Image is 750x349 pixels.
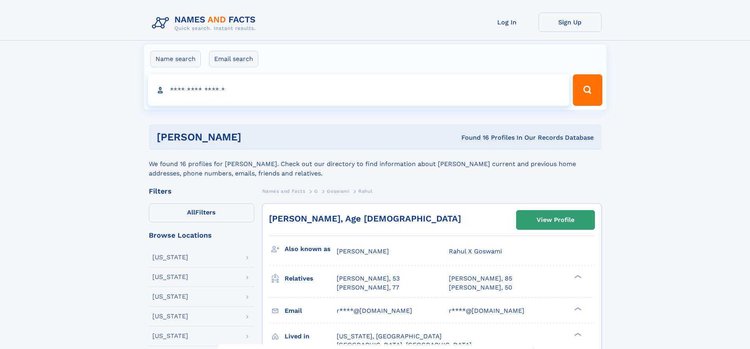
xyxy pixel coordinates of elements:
[314,186,318,196] a: G
[285,330,337,343] h3: Lived in
[449,274,512,283] a: [PERSON_NAME], 85
[358,188,372,194] span: Rahul
[285,304,337,318] h3: Email
[149,150,602,178] div: We found 16 profiles for [PERSON_NAME]. Check out our directory to find information about [PERSON...
[351,133,594,142] div: Found 16 Profiles In Our Records Database
[149,203,254,222] label: Filters
[269,214,461,223] a: [PERSON_NAME], Age [DEMOGRAPHIC_DATA]
[148,74,570,106] input: search input
[476,13,539,32] a: Log In
[449,283,512,292] a: [PERSON_NAME], 50
[149,232,254,239] div: Browse Locations
[449,247,502,255] span: Rahul X Goswami
[262,186,306,196] a: Names and Facts
[539,13,602,32] a: Sign Up
[150,51,201,67] label: Name search
[337,332,442,340] span: [US_STATE], [GEOGRAPHIC_DATA]
[149,13,262,34] img: Logo Names and Facts
[149,188,254,195] div: Filters
[572,274,582,279] div: ❯
[327,186,349,196] a: Goswami
[209,51,258,67] label: Email search
[152,274,188,280] div: [US_STATE]
[152,313,188,319] div: [US_STATE]
[152,254,188,260] div: [US_STATE]
[157,132,352,142] h1: [PERSON_NAME]
[337,341,472,349] span: [GEOGRAPHIC_DATA], [GEOGRAPHIC_DATA]
[572,306,582,311] div: ❯
[314,188,318,194] span: G
[517,211,594,229] a: View Profile
[537,211,574,229] div: View Profile
[337,283,399,292] a: [PERSON_NAME], 77
[573,74,602,106] button: Search Button
[327,188,349,194] span: Goswami
[152,294,188,300] div: [US_STATE]
[285,272,337,285] h3: Relatives
[285,242,337,256] h3: Also known as
[187,209,195,216] span: All
[337,247,389,255] span: [PERSON_NAME]
[337,274,400,283] a: [PERSON_NAME], 53
[572,332,582,337] div: ❯
[152,333,188,339] div: [US_STATE]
